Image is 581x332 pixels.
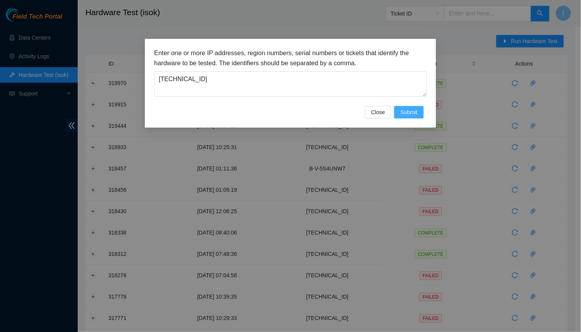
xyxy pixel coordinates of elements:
button: Close [365,106,391,118]
textarea: [TECHNICAL_ID] [154,71,427,97]
h3: Enter one or more IP addresses, region numbers, serial numbers or tickets that identify the hardw... [154,48,427,68]
span: Close [371,108,385,116]
button: Submit [394,106,424,118]
span: Submit [400,108,417,116]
